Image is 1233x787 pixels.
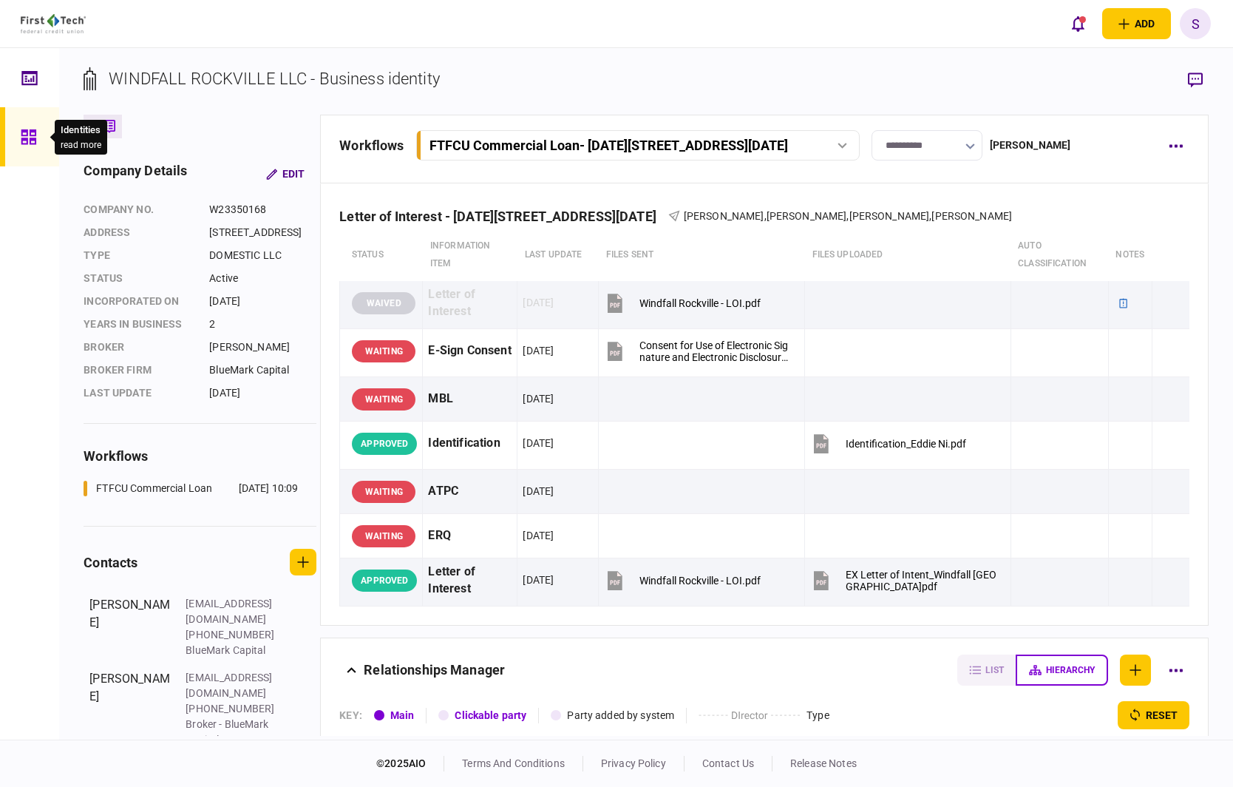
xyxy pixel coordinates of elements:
[352,433,417,455] div: APPROVED
[523,295,554,310] div: [DATE]
[523,528,554,543] div: [DATE]
[931,210,1012,222] span: [PERSON_NAME]
[455,708,526,723] div: Clickable party
[805,229,1011,281] th: Files uploaded
[806,708,829,723] div: Type
[957,655,1016,686] button: list
[84,317,194,332] div: years in business
[84,294,194,309] div: incorporated on
[429,138,788,153] div: FTFCU Commercial Loan - [DATE][STREET_ADDRESS][DATE]
[352,388,415,411] div: WAITING
[84,271,194,286] div: status
[186,643,282,658] div: BlueMark Capital
[639,340,792,363] div: Consent for Use of Electronic Signature and Electronic Disclosures Agreement Editable.pdf
[810,427,966,460] button: Identification_Eddie Ni.pdf
[1118,701,1189,729] button: reset
[523,436,554,450] div: [DATE]
[639,297,761,309] div: Windfall Rockville - LOI.pdf
[364,655,505,686] div: Relationships Manager
[339,708,362,723] div: KEY :
[21,14,86,33] img: client company logo
[209,362,316,378] div: BlueMark Capital
[339,135,404,155] div: workflows
[684,210,764,222] span: [PERSON_NAME]
[84,202,194,217] div: company no.
[209,317,316,332] div: 2
[428,382,512,416] div: MBL
[376,756,444,771] div: © 2025 AIO
[186,717,282,748] div: Broker - BlueMark Capital
[985,665,1004,675] span: list
[846,210,849,222] span: ,
[209,385,316,401] div: [DATE]
[84,385,194,401] div: last update
[390,708,415,723] div: Main
[89,596,171,658] div: [PERSON_NAME]
[523,343,554,358] div: [DATE]
[929,210,931,222] span: ,
[604,564,761,597] button: Windfall Rockville - LOI.pdf
[84,225,194,240] div: address
[702,757,754,769] a: contact us
[846,569,998,592] div: EX Letter of Intent_Windfall Rockville.pdf
[523,572,554,587] div: [DATE]
[604,286,761,320] button: Windfall Rockville - LOI.pdf
[599,229,805,281] th: files sent
[340,229,423,281] th: status
[523,391,554,406] div: [DATE]
[61,140,101,150] button: read more
[84,248,194,263] div: Type
[209,248,316,263] div: DOMESTIC LLC
[767,210,847,222] span: [PERSON_NAME]
[523,484,554,499] div: [DATE]
[1062,8,1093,39] button: open notifications list
[428,519,512,553] div: ERQ
[96,481,212,496] div: FTFCU Commercial Loan
[84,340,194,355] div: Broker
[810,564,998,597] button: EX Letter of Intent_Windfall Rockville.pdf
[209,225,316,240] div: [STREET_ADDRESS]
[84,161,187,187] div: company details
[601,757,666,769] a: privacy policy
[764,210,767,222] span: ,
[352,340,415,362] div: WAITING
[352,525,415,547] div: WAITING
[1016,655,1108,686] button: hierarchy
[1108,229,1152,281] th: notes
[186,670,282,701] div: [EMAIL_ADDRESS][DOMAIN_NAME]
[849,210,930,222] span: [PERSON_NAME]
[1102,8,1171,39] button: open adding identity options
[352,570,417,592] div: APPROVED
[186,596,282,627] div: [EMAIL_ADDRESS][DOMAIN_NAME]
[84,481,298,496] a: FTFCU Commercial Loan[DATE] 10:09
[109,67,440,91] div: WINDFALL ROCKVILLE LLC - Business identity
[846,438,966,450] div: Identification_Eddie Ni.pdf
[1180,8,1211,39] button: S
[89,670,171,748] div: [PERSON_NAME]
[209,340,316,355] div: [PERSON_NAME]
[428,334,512,368] div: E-Sign Consent
[428,427,512,460] div: Identification
[517,229,599,281] th: last update
[604,334,792,368] button: Consent for Use of Electronic Signature and Electronic Disclosures Agreement Editable.pdf
[209,271,316,286] div: Active
[254,161,316,187] button: Edit
[428,564,512,598] div: Letter of Interest
[567,708,674,723] div: Party added by system
[790,757,857,769] a: release notes
[84,553,137,572] div: contacts
[352,481,415,503] div: WAITING
[339,209,668,224] div: Letter of Interest - [DATE][STREET_ADDRESS][DATE]
[639,575,761,587] div: Windfall Rockville - LOI.pdf
[423,229,517,281] th: Information item
[209,294,316,309] div: [DATE]
[239,481,299,496] div: [DATE] 10:09
[1046,665,1095,675] span: hierarchy
[416,130,860,161] button: FTFCU Commercial Loan- [DATE][STREET_ADDRESS][DATE]
[462,757,565,769] a: terms and conditions
[209,202,316,217] div: W23350168
[61,123,101,138] div: Identities
[352,292,415,314] div: WAIVED
[186,627,282,643] div: [PHONE_NUMBER]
